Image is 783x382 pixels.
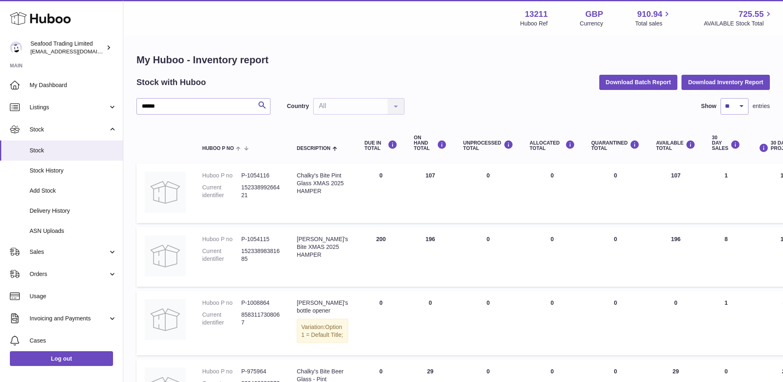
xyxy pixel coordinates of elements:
td: 0 [356,163,406,223]
dt: Current identifier [202,311,241,327]
div: Variation: [297,319,348,343]
span: Add Stock [30,187,117,195]
td: 107 [406,163,455,223]
div: DUE IN TOTAL [365,140,397,151]
span: Huboo P no [202,146,234,151]
span: Listings [30,104,108,111]
span: Delivery History [30,207,117,215]
img: online@rickstein.com [10,41,22,54]
span: Stock [30,147,117,154]
a: 910.94 Total sales [635,9,672,28]
dd: P-1054116 [241,172,280,179]
dd: 15233898381685 [241,247,280,263]
strong: 13211 [525,9,548,20]
span: Usage [30,292,117,300]
span: 0 [614,299,617,306]
div: ON HAND Total [414,135,447,152]
div: Seafood Trading Limited [30,40,104,55]
dd: P-1008864 [241,299,280,307]
span: Sales [30,248,108,256]
dt: Huboo P no [202,235,241,243]
td: 0 [455,227,522,287]
td: 0 [455,291,522,356]
td: 8 [704,227,748,287]
dt: Current identifier [202,184,241,199]
td: 196 [648,227,704,287]
td: 0 [455,163,522,223]
dt: Huboo P no [202,172,241,179]
td: 0 [522,291,583,356]
strong: GBP [585,9,603,20]
a: 725.55 AVAILABLE Stock Total [704,9,773,28]
dd: 15233899266421 [241,184,280,199]
td: 1 [704,291,748,356]
span: entries [753,102,770,110]
dt: Current identifier [202,247,241,263]
img: product image [145,172,186,213]
span: 0 [614,236,617,242]
div: UNPROCESSED Total [463,140,513,151]
div: ALLOCATED Total [530,140,575,151]
span: My Dashboard [30,81,117,89]
dd: P-1054115 [241,235,280,243]
td: 1 [704,163,748,223]
span: 910.94 [637,9,662,20]
label: Country [287,102,309,110]
span: Total sales [635,20,672,28]
span: 0 [614,368,617,375]
div: [PERSON_NAME]'s bottle opener [297,299,348,315]
div: AVAILABLE Total [656,140,695,151]
td: 107 [648,163,704,223]
span: [EMAIL_ADDRESS][DOMAIN_NAME] [30,48,121,55]
td: 0 [522,227,583,287]
img: product image [145,299,186,340]
td: 200 [356,227,406,287]
h1: My Huboo - Inventory report [136,53,770,67]
dt: Huboo P no [202,368,241,375]
img: product image [145,235,186,276]
td: 0 [356,291,406,356]
div: [PERSON_NAME]'s Bite XMAS 2025 HAMPER [297,235,348,259]
div: 30 DAY SALES [712,135,740,152]
div: Currency [580,20,603,28]
button: Download Inventory Report [681,75,770,90]
span: AVAILABLE Stock Total [704,20,773,28]
div: Huboo Ref [520,20,548,28]
h2: Stock with Huboo [136,77,206,88]
span: Description [297,146,330,151]
span: Invoicing and Payments [30,315,108,322]
label: Show [701,102,716,110]
td: 0 [406,291,455,356]
dd: 8583117308067 [241,311,280,327]
dd: P-975964 [241,368,280,375]
span: 725.55 [739,9,764,20]
div: Chalky's Bite Pint Glass XMAS 2025 HAMPER [297,172,348,195]
span: Stock [30,126,108,133]
span: Cases [30,337,117,345]
span: ASN Uploads [30,227,117,235]
td: 196 [406,227,455,287]
a: Log out [10,351,113,366]
td: 0 [648,291,704,356]
span: 0 [614,172,617,179]
dt: Huboo P no [202,299,241,307]
span: Option 1 = Default Title; [301,324,343,338]
div: QUARANTINED Total [591,140,640,151]
button: Download Batch Report [599,75,678,90]
span: Stock History [30,167,117,175]
span: Orders [30,270,108,278]
td: 0 [522,163,583,223]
